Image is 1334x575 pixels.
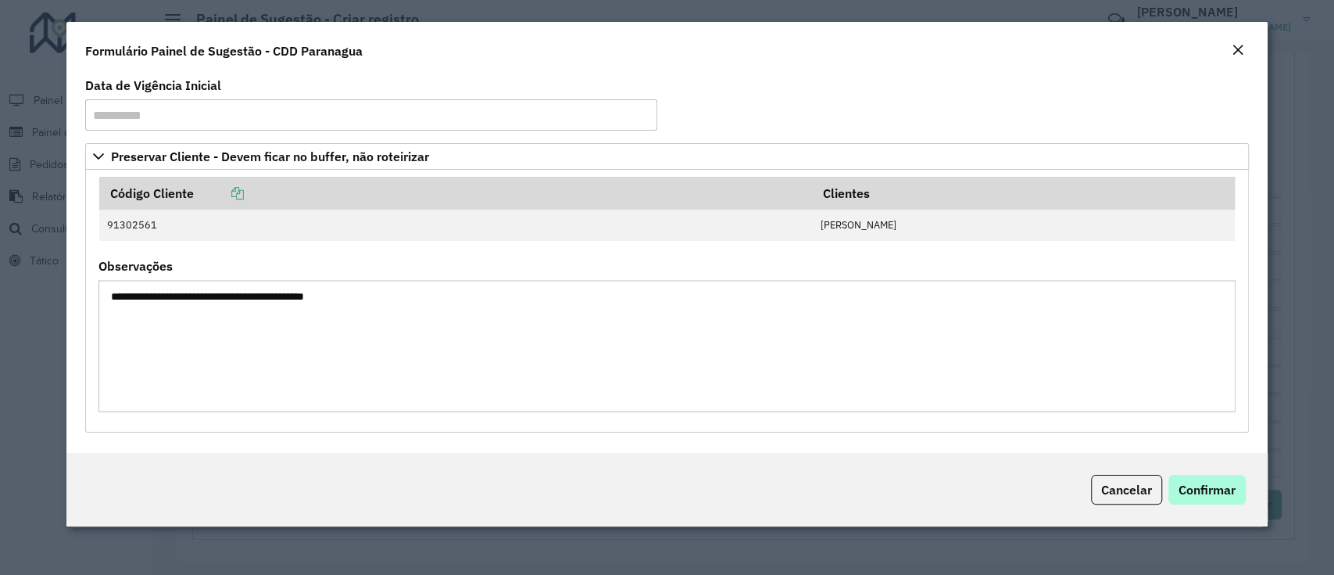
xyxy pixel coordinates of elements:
[1101,482,1152,498] span: Cancelar
[85,143,1248,170] a: Preservar Cliente - Devem ficar no buffer, não roteirizar
[99,177,812,210] th: Código Cliente
[194,185,244,201] a: Copiar
[1232,44,1244,56] em: Fechar
[1178,482,1236,498] span: Confirmar
[98,257,173,275] label: Observações
[99,210,812,241] td: 91302561
[85,76,221,95] label: Data de Vigência Inicial
[1227,41,1249,61] button: Close
[85,170,1248,433] div: Preservar Cliente - Devem ficar no buffer, não roteirizar
[1091,475,1162,505] button: Cancelar
[1168,475,1246,505] button: Confirmar
[812,210,1235,241] td: [PERSON_NAME]
[812,177,1235,210] th: Clientes
[85,41,363,60] h4: Formulário Painel de Sugestão - CDD Paranagua
[111,150,429,163] span: Preservar Cliente - Devem ficar no buffer, não roteirizar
